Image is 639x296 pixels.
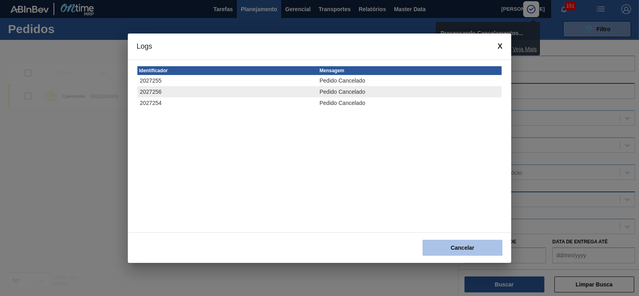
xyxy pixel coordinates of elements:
[140,100,319,106] div: 2027254
[319,77,499,84] div: Pedido Cancelado
[140,89,319,95] div: 2027256
[319,100,499,106] div: Pedido Cancelado
[139,68,319,73] div: Identificador
[140,77,319,84] div: 2027255
[128,34,511,59] div: Logs
[319,68,500,73] div: Mensagem
[319,89,499,95] div: Pedido Cancelado
[423,240,502,256] button: Cancelar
